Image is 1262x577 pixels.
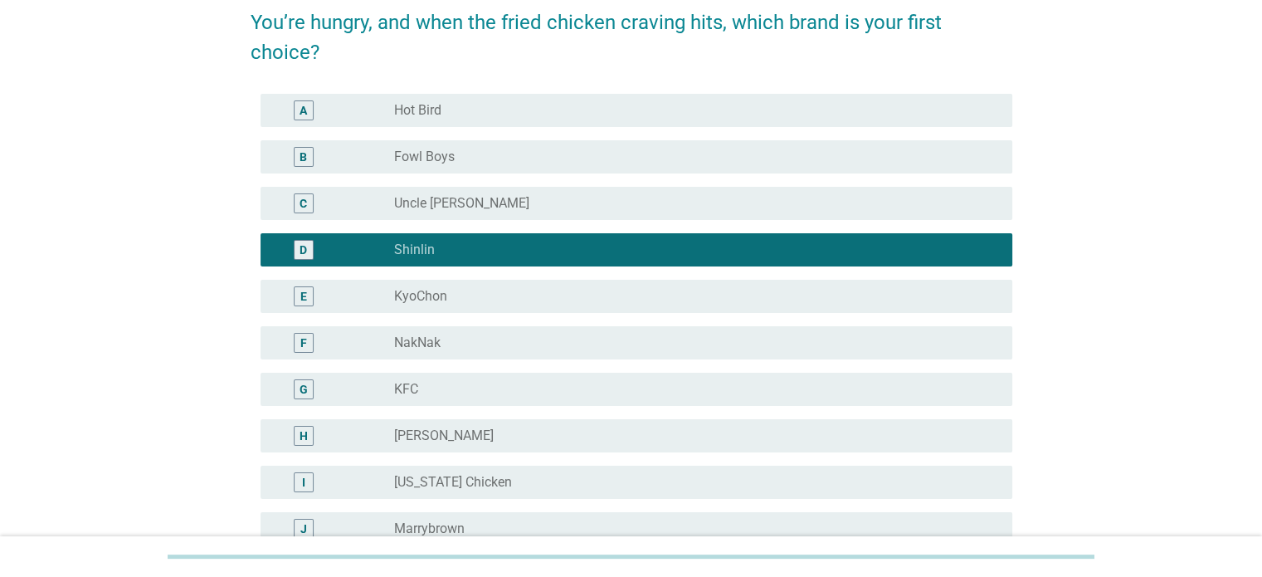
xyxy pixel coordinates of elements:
[394,149,455,165] label: Fowl Boys
[394,288,447,305] label: KyoChon
[302,473,305,491] div: I
[394,242,435,258] label: Shinlin
[300,241,307,258] div: D
[300,194,307,212] div: C
[300,520,307,537] div: J
[300,101,307,119] div: A
[300,427,308,444] div: H
[300,287,307,305] div: E
[300,148,307,165] div: B
[394,428,494,444] label: [PERSON_NAME]
[394,335,441,351] label: NakNak
[394,102,441,119] label: Hot Bird
[394,381,418,398] label: KFC
[394,195,529,212] label: Uncle [PERSON_NAME]
[300,334,307,351] div: F
[394,474,512,491] label: [US_STATE] Chicken
[394,521,465,537] label: Marrybrown
[300,380,308,398] div: G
